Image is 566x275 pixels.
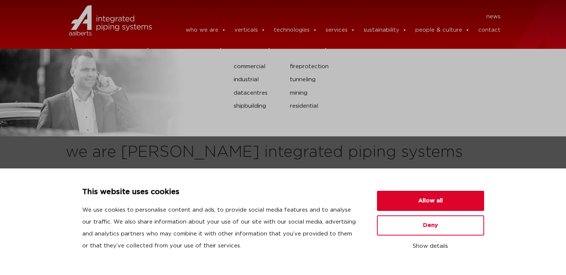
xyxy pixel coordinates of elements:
[274,23,317,38] a: technologies
[234,23,266,38] a: verticals
[486,11,501,23] a: news
[415,23,470,38] a: people & culture
[478,23,501,38] a: contact
[82,204,359,252] p: We use cookies to personalise content and ads, to provide social media features and to analyse ou...
[290,75,448,85] a: tunneling
[234,88,279,98] a: datacentres
[377,215,484,236] button: Deny
[234,75,279,85] a: industrial
[82,186,359,198] p: This website uses cookies
[290,101,448,111] a: residential
[377,240,484,253] button: Show details
[65,143,501,161] h2: we are [PERSON_NAME] integrated piping systems
[377,191,484,211] button: Allow all
[186,23,226,38] a: who we are
[364,23,407,38] a: sustainability
[326,23,355,38] a: services
[234,62,279,72] a: commercial
[234,101,279,111] a: shipbuilding
[290,88,448,98] a: mining
[163,11,501,23] nav: Menu
[290,62,448,72] a: fireprotection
